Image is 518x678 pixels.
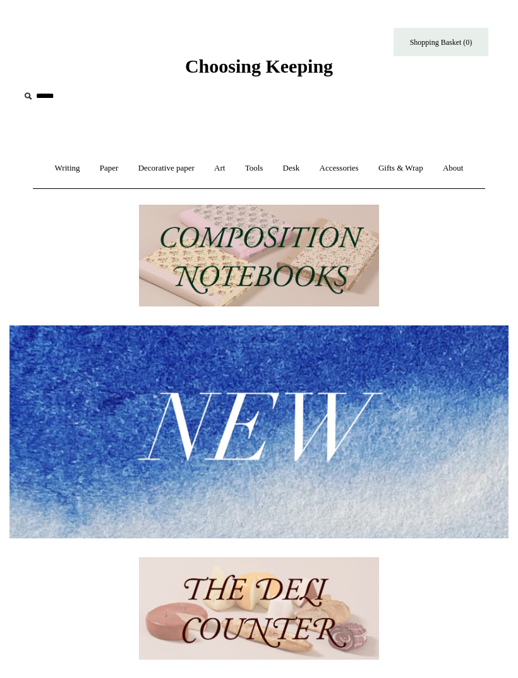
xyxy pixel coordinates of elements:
[91,152,128,185] a: Paper
[311,152,368,185] a: Accessories
[129,152,203,185] a: Decorative paper
[274,152,309,185] a: Desk
[139,205,379,307] img: 202302 Composition ledgers.jpg__PID:69722ee6-fa44-49dd-a067-31375e5d54ec
[185,56,333,76] span: Choosing Keeping
[9,325,509,538] img: New.jpg__PID:f73bdf93-380a-4a35-bcfe-7823039498e1
[394,28,488,56] a: Shopping Basket (0)
[139,557,379,660] img: The Deli Counter
[434,152,473,185] a: About
[205,152,234,185] a: Art
[46,152,89,185] a: Writing
[370,152,432,185] a: Gifts & Wrap
[236,152,272,185] a: Tools
[185,66,333,75] a: Choosing Keeping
